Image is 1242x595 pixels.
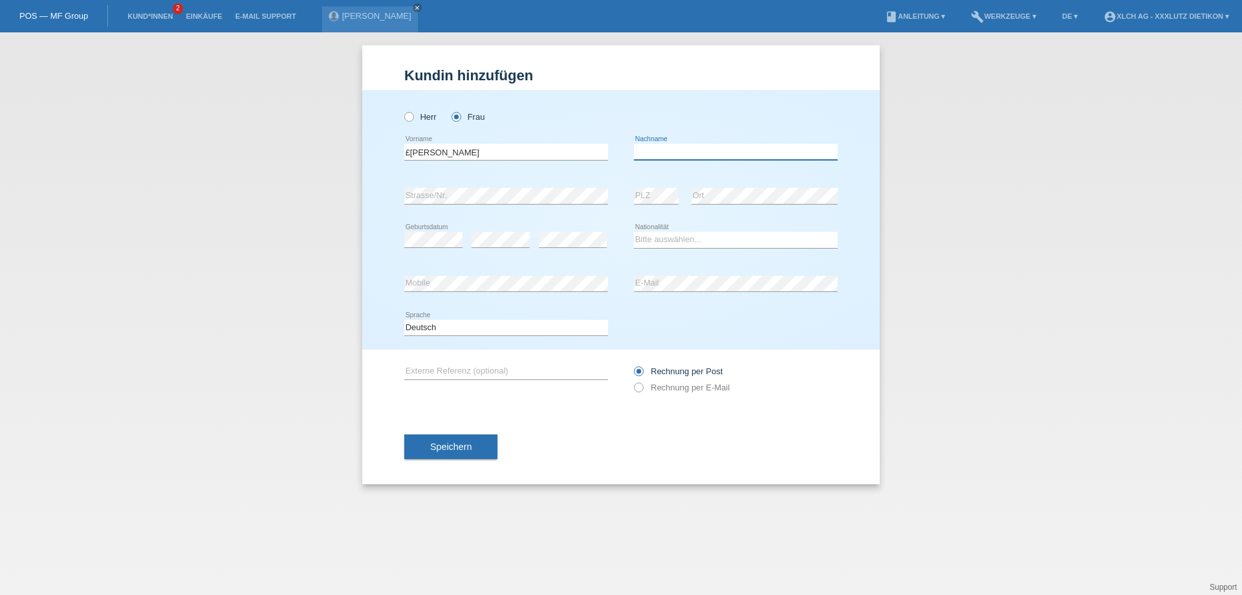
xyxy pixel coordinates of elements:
i: close [414,5,420,11]
a: buildWerkzeuge ▾ [964,12,1043,20]
i: book [885,10,898,23]
a: DE ▾ [1056,12,1084,20]
label: Rechnung per E-Mail [634,383,730,392]
i: account_circle [1104,10,1117,23]
label: Frau [452,112,485,122]
a: POS — MF Group [19,11,88,21]
h1: Kundin hinzufügen [404,67,838,84]
label: Rechnung per Post [634,366,723,376]
label: Herr [404,112,437,122]
a: Support [1210,583,1237,592]
button: Speichern [404,434,497,459]
a: E-Mail Support [229,12,303,20]
i: build [971,10,984,23]
a: account_circleXLCH AG - XXXLutz Dietikon ▾ [1097,12,1236,20]
a: Einkäufe [179,12,228,20]
a: [PERSON_NAME] [342,11,411,21]
input: Frau [452,112,460,120]
a: bookAnleitung ▾ [878,12,952,20]
span: 2 [173,3,183,14]
a: Kund*innen [121,12,179,20]
input: Herr [404,112,413,120]
input: Rechnung per E-Mail [634,383,642,399]
span: Speichern [430,442,472,452]
a: close [413,3,422,12]
input: Rechnung per Post [634,366,642,383]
